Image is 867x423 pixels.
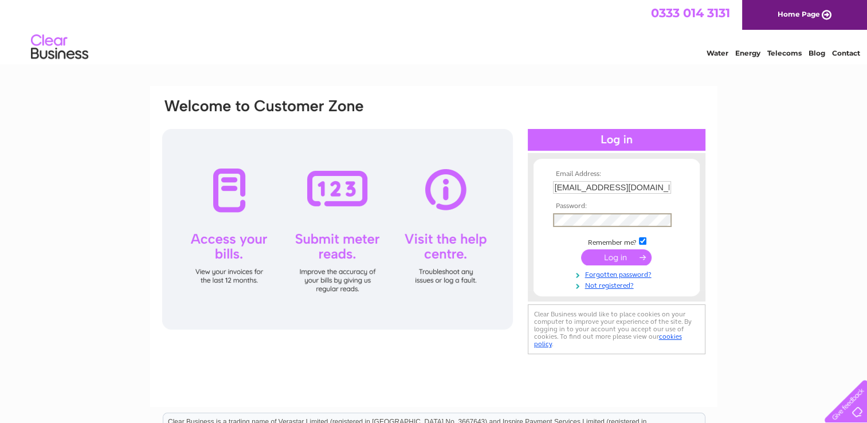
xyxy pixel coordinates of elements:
a: Water [707,49,728,57]
a: Forgotten password? [553,268,683,279]
input: Submit [581,249,652,265]
a: 0333 014 3131 [651,6,730,20]
th: Email Address: [550,170,683,178]
div: Clear Business would like to place cookies on your computer to improve your experience of the sit... [528,304,705,354]
a: cookies policy [534,332,682,348]
div: Clear Business is a trading name of Verastar Limited (registered in [GEOGRAPHIC_DATA] No. 3667643... [163,6,705,56]
td: Remember me? [550,236,683,247]
a: Energy [735,49,760,57]
a: Telecoms [767,49,802,57]
img: logo.png [30,30,89,65]
a: Contact [832,49,860,57]
a: Not registered? [553,279,683,290]
th: Password: [550,202,683,210]
a: Blog [809,49,825,57]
